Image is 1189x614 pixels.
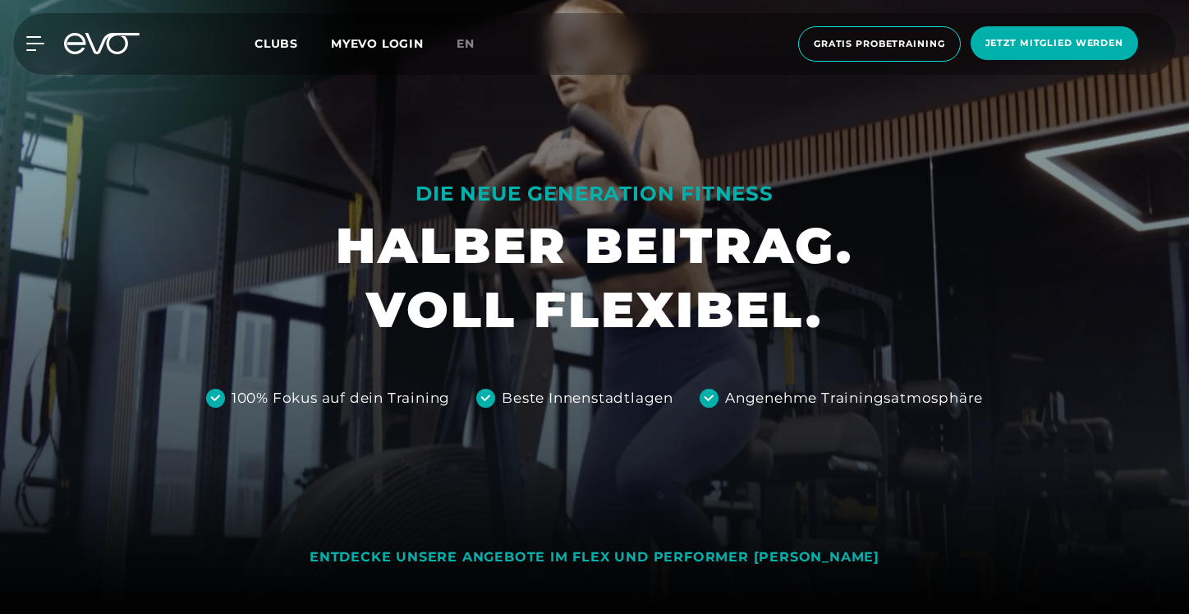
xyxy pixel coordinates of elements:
[725,388,983,409] div: Angenehme Trainingsatmosphäre
[457,36,475,51] span: en
[336,214,853,342] h1: HALBER BEITRAG. VOLL FLEXIBEL.
[232,388,450,409] div: 100% Fokus auf dein Training
[502,388,673,409] div: Beste Innenstadtlagen
[310,549,879,566] div: ENTDECKE UNSERE ANGEBOTE IM FLEX UND PERFORMER [PERSON_NAME]
[814,37,945,51] span: Gratis Probetraining
[255,36,298,51] span: Clubs
[966,26,1143,62] a: Jetzt Mitglied werden
[255,35,331,51] a: Clubs
[985,36,1123,50] span: Jetzt Mitglied werden
[457,35,494,53] a: en
[793,26,966,62] a: Gratis Probetraining
[336,181,853,207] div: DIE NEUE GENERATION FITNESS
[331,36,424,51] a: MYEVO LOGIN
